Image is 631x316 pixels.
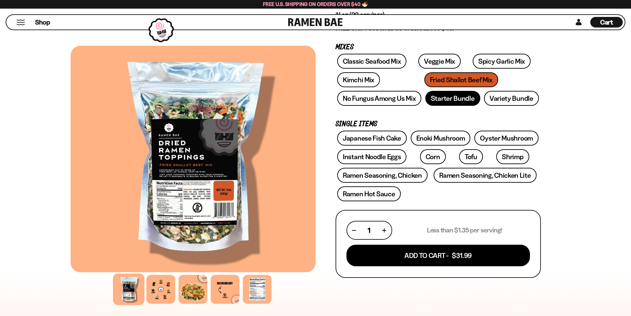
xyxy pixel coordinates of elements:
[425,91,480,106] a: Starter Bundle
[484,91,539,106] a: Variety Bundle
[418,54,461,69] a: Veggie Mix
[337,91,421,106] a: No Fungus Among Us Mix
[337,186,401,201] a: Ramen Hot Sauce
[459,149,483,164] a: Tofu
[337,149,406,164] a: Instant Noodle Eggs
[16,20,25,25] button: Mobile Menu Trigger
[336,121,541,127] p: Single Items
[427,226,502,234] p: Less than $1.35 per serving!
[590,15,623,30] div: Cart
[336,44,541,50] p: Mixes
[263,1,368,7] span: Free U.S. Shipping on Orders over $40 🍜
[600,18,613,26] span: Cart
[473,54,531,69] a: Spicy Garlic Mix
[337,131,407,146] a: Japanese Fish Cake
[434,168,536,183] a: Ramen Seasoning, Chicken Lite
[337,72,380,87] a: Kimchi Mix
[411,131,471,146] a: Enoki Mushroom
[346,245,530,266] button: Add To Cart - $31.99
[337,54,406,69] a: Classic Seafood Mix
[496,149,529,164] a: Shrimp
[368,226,370,234] span: 1
[35,17,50,28] a: Shop
[420,149,446,164] a: Corn
[35,18,50,27] span: Shop
[337,168,428,183] a: Ramen Seasoning, Chicken
[474,131,539,146] a: Oyster Mushroom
